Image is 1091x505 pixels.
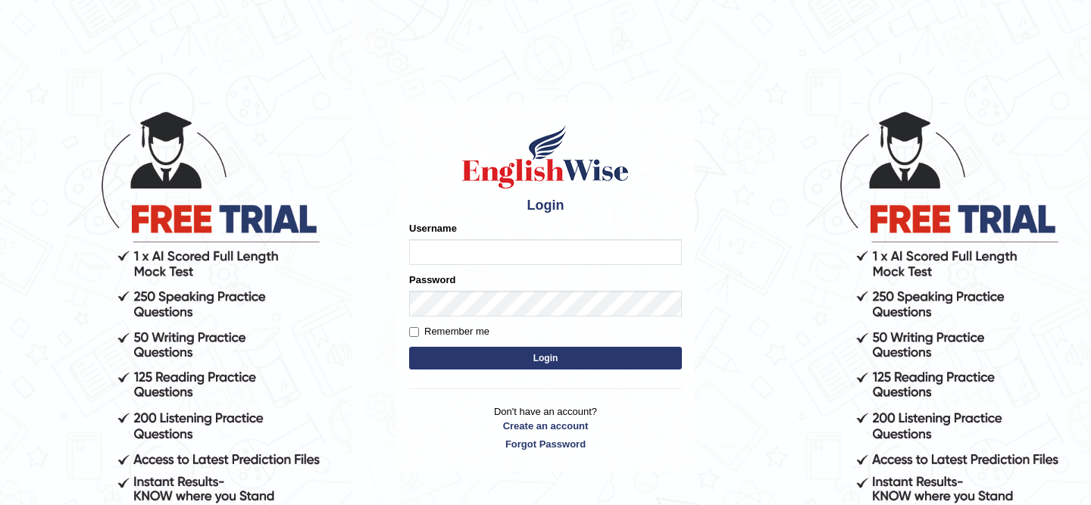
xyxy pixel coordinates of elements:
[459,123,632,191] img: Logo of English Wise sign in for intelligent practice with AI
[409,327,419,337] input: Remember me
[409,419,682,433] a: Create an account
[409,347,682,369] button: Login
[409,437,682,451] a: Forgot Password
[409,324,489,339] label: Remember me
[409,404,682,451] p: Don't have an account?
[409,198,682,214] h4: Login
[409,221,457,235] label: Username
[409,273,455,287] label: Password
